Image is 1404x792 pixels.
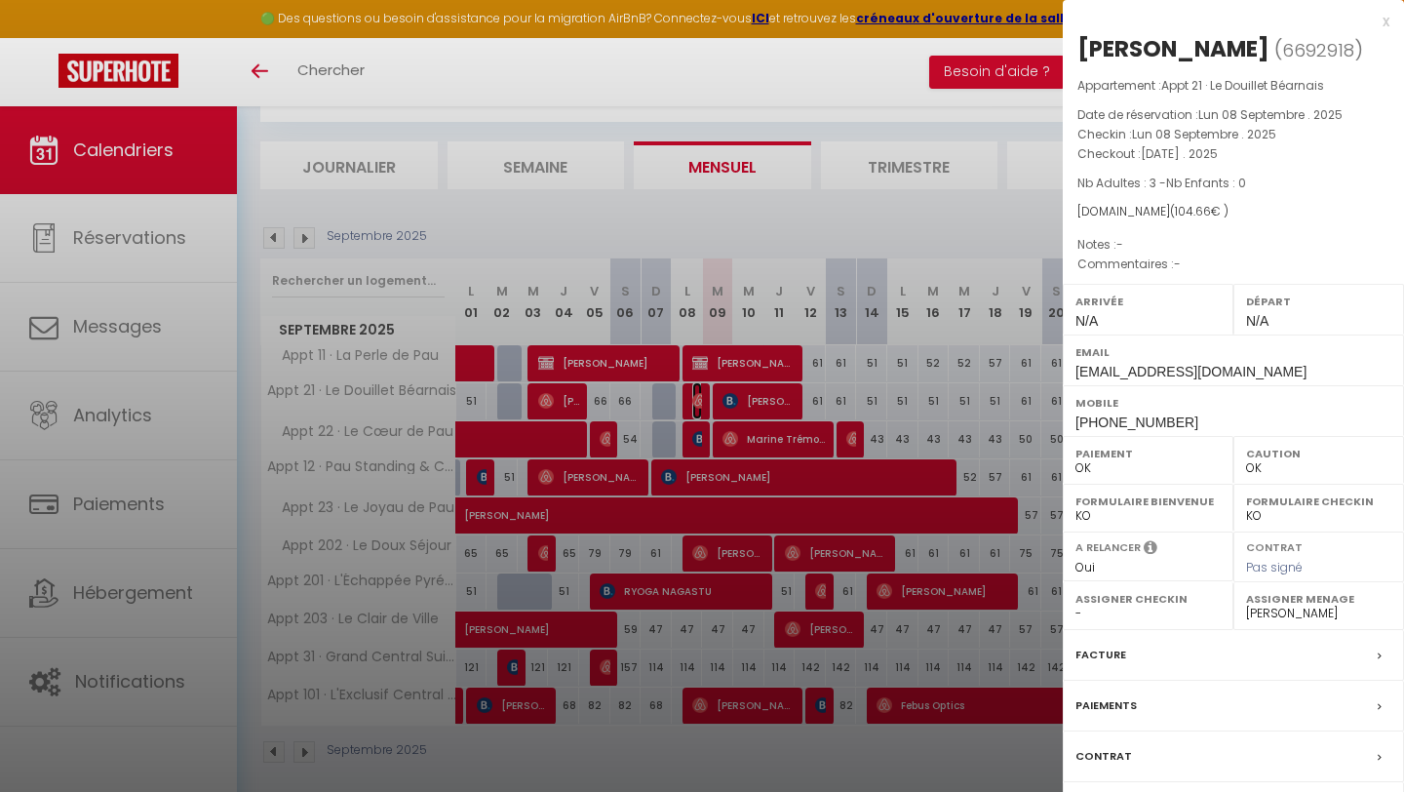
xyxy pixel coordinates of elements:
label: A relancer [1075,539,1141,556]
i: Sélectionner OUI si vous souhaiter envoyer les séquences de messages post-checkout [1144,539,1157,561]
div: [DOMAIN_NAME] [1077,203,1389,221]
label: Contrat [1075,746,1132,767]
span: 104.66 [1175,203,1211,219]
label: Paiement [1075,444,1221,463]
span: - [1116,236,1123,253]
span: [PHONE_NUMBER] [1075,415,1198,430]
label: Arrivée [1075,292,1221,311]
span: ( € ) [1170,203,1228,219]
span: Appt 21 · Le Douillet Béarnais [1161,77,1324,94]
p: Notes : [1077,235,1389,255]
label: Caution [1246,444,1391,463]
label: Facture [1075,645,1126,665]
label: Mobile [1075,393,1391,413]
p: Appartement : [1077,76,1389,96]
span: Pas signé [1246,559,1303,575]
p: Commentaires : [1077,255,1389,274]
span: [DATE] . 2025 [1141,145,1218,162]
p: Date de réservation : [1077,105,1389,125]
span: Nb Enfants : 0 [1166,175,1246,191]
span: N/A [1075,313,1098,329]
label: Formulaire Checkin [1246,492,1391,511]
label: Formulaire Bienvenue [1075,492,1221,511]
p: Checkout : [1077,144,1389,164]
label: Assigner Menage [1246,589,1391,609]
span: [EMAIL_ADDRESS][DOMAIN_NAME] [1075,364,1306,379]
div: x [1063,10,1389,33]
p: Checkin : [1077,125,1389,144]
span: N/A [1246,313,1268,329]
span: 6692918 [1282,38,1354,62]
span: - [1174,256,1181,272]
label: Assigner Checkin [1075,589,1221,609]
div: [PERSON_NAME] [1077,33,1269,64]
label: Contrat [1246,539,1303,552]
span: Lun 08 Septembre . 2025 [1198,106,1343,123]
span: Nb Adultes : 3 - [1077,175,1246,191]
label: Départ [1246,292,1391,311]
span: ( ) [1274,36,1363,63]
label: Paiements [1075,695,1137,716]
label: Email [1075,342,1391,362]
span: Lun 08 Septembre . 2025 [1132,126,1276,142]
button: Ouvrir le widget de chat LiveChat [16,8,74,66]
